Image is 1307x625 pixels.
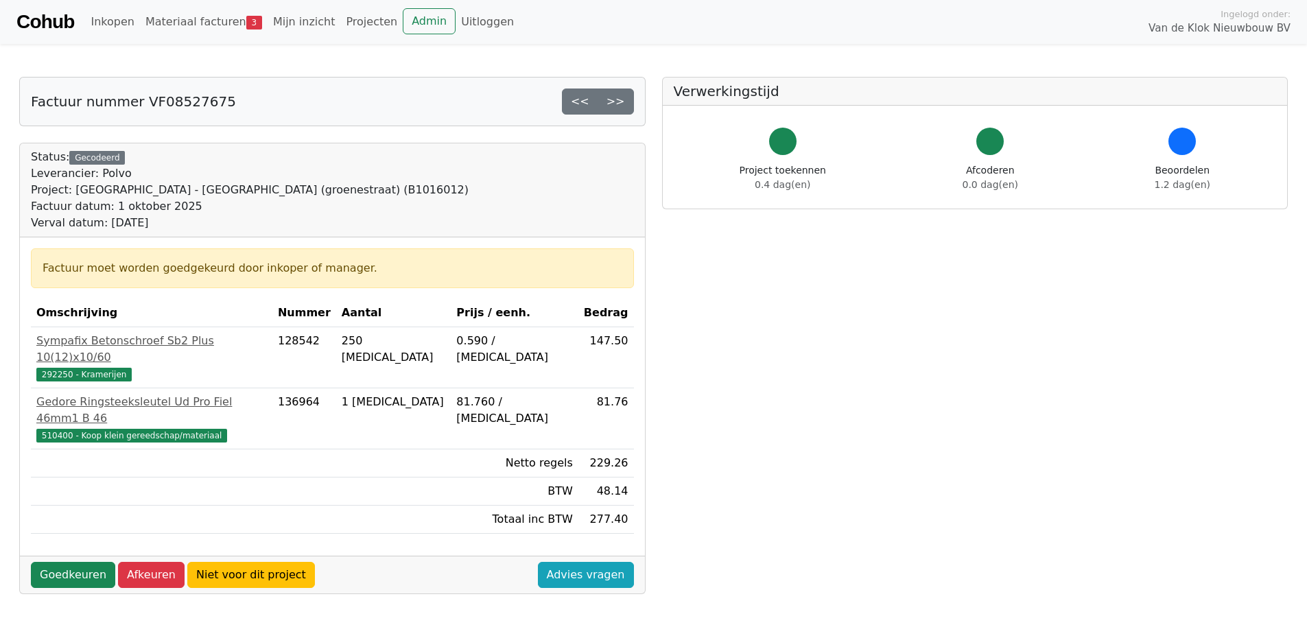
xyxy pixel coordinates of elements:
[1155,163,1210,192] div: Beoordelen
[246,16,262,30] span: 3
[31,215,469,231] div: Verval datum: [DATE]
[1221,8,1291,21] span: Ingelogd onder:
[451,506,578,534] td: Totaal inc BTW
[272,388,336,449] td: 136964
[963,163,1018,192] div: Afcoderen
[36,429,227,443] span: 510400 - Koop klein gereedschap/materiaal
[578,388,634,449] td: 81.76
[598,89,634,115] a: >>
[36,368,132,381] span: 292250 - Kramerijen
[963,179,1018,190] span: 0.0 dag(en)
[69,151,125,165] div: Gecodeerd
[456,333,572,366] div: 0.590 / [MEDICAL_DATA]
[403,8,456,34] a: Admin
[451,449,578,477] td: Netto regels
[538,562,634,588] a: Advies vragen
[578,477,634,506] td: 48.14
[36,333,267,366] div: Sympafix Betonschroef Sb2 Plus 10(12)x10/60
[578,449,634,477] td: 229.26
[272,299,336,327] th: Nummer
[140,8,268,36] a: Materiaal facturen3
[268,8,341,36] a: Mijn inzicht
[118,562,185,588] a: Afkeuren
[16,5,74,38] a: Cohub
[31,299,272,327] th: Omschrijving
[451,477,578,506] td: BTW
[43,260,622,276] div: Factuur moet worden goedgekeurd door inkoper of manager.
[31,93,236,110] h5: Factuur nummer VF08527675
[31,165,469,182] div: Leverancier: Polvo
[578,327,634,388] td: 147.50
[31,562,115,588] a: Goedkeuren
[451,299,578,327] th: Prijs / eenh.
[31,149,469,231] div: Status:
[340,8,403,36] a: Projecten
[1155,179,1210,190] span: 1.2 dag(en)
[85,8,139,36] a: Inkopen
[578,299,634,327] th: Bedrag
[456,8,519,36] a: Uitloggen
[36,394,267,427] div: Gedore Ringsteeksleutel Ud Pro Fiel 46mm1 B 46
[578,506,634,534] td: 277.40
[1149,21,1291,36] span: Van de Klok Nieuwbouw BV
[31,198,469,215] div: Factuur datum: 1 oktober 2025
[755,179,810,190] span: 0.4 dag(en)
[36,333,267,382] a: Sympafix Betonschroef Sb2 Plus 10(12)x10/60292250 - Kramerijen
[674,83,1277,99] h5: Verwerkingstijd
[31,182,469,198] div: Project: [GEOGRAPHIC_DATA] - [GEOGRAPHIC_DATA] (groenestraat) (B1016012)
[342,333,446,366] div: 250 [MEDICAL_DATA]
[456,394,572,427] div: 81.760 / [MEDICAL_DATA]
[740,163,826,192] div: Project toekennen
[562,89,598,115] a: <<
[36,394,267,443] a: Gedore Ringsteeksleutel Ud Pro Fiel 46mm1 B 46510400 - Koop klein gereedschap/materiaal
[336,299,451,327] th: Aantal
[272,327,336,388] td: 128542
[342,394,446,410] div: 1 [MEDICAL_DATA]
[187,562,315,588] a: Niet voor dit project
